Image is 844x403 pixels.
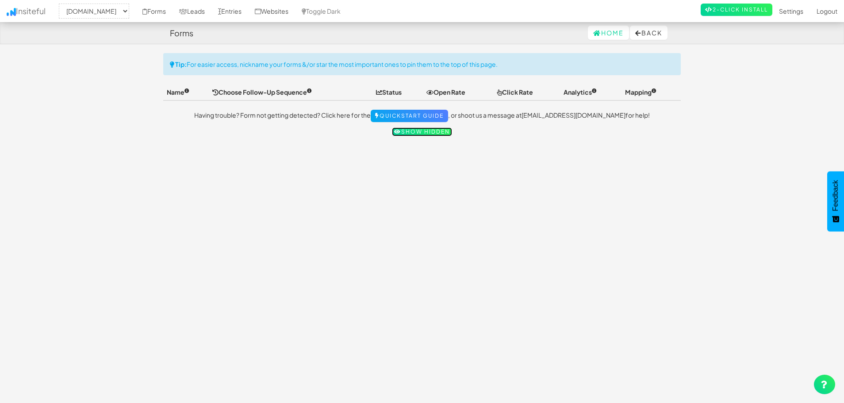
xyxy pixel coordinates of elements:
a: Quickstart Guide [371,110,448,122]
span: Name [167,88,189,96]
span: Feedback [832,180,840,211]
span: Analytics [564,88,597,96]
a: Home [588,26,629,40]
img: icon.png [7,8,16,16]
button: Back [630,26,668,40]
th: Click Rate [493,84,560,100]
a: 2-Click Install [701,4,772,16]
a: Show hidden [392,127,452,136]
strong: Tip: [175,60,187,68]
span: Choose Follow-Up Sequence [212,88,312,96]
a: [EMAIL_ADDRESS][DOMAIN_NAME] [522,111,625,119]
button: Feedback - Show survey [827,171,844,231]
th: Status [372,84,423,100]
p: Having trouble? Form not getting detected? Click here for the , or shoot us a message at for help! [163,110,681,122]
th: Open Rate [423,84,494,100]
h4: Forms [170,29,193,38]
span: Mapping [625,88,656,96]
div: For easier access, nickname your forms &/or star the most important ones to pin them to the top o... [163,53,681,75]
